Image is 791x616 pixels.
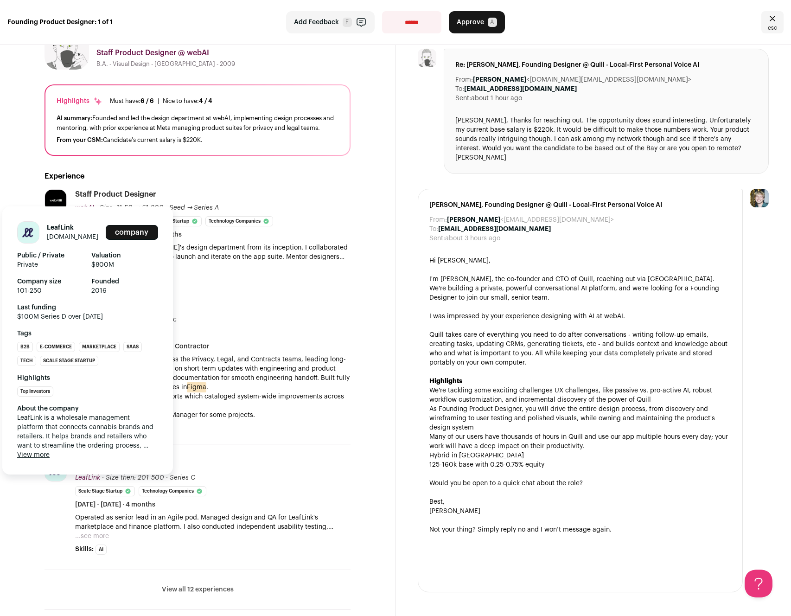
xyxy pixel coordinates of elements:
[75,392,351,411] p: • Ran multiple user research efforts which cataloged system-wide improvements across the suite of...
[75,545,94,554] span: Skills:
[170,475,195,481] span: Series C
[75,411,351,420] p: • Stood in as a Product/Project Manager for some projects.
[199,98,212,104] span: 4 / 4
[96,545,107,555] li: AI
[45,25,89,70] img: bc0f2dd1cd7c1dc5f50fea2665ffb984f117bd8caa966ac21e66c1757f0bda83.jpg
[40,356,98,366] li: Scale Stage Startup
[17,312,158,321] span: $100M Series D over [DATE]
[96,47,351,58] div: Staff Product Designer @ webAI
[47,234,98,240] a: [DOMAIN_NAME]
[473,77,526,83] b: [PERSON_NAME]
[438,226,551,232] b: [EMAIL_ADDRESS][DOMAIN_NAME]
[37,342,75,352] li: E-commerce
[447,215,614,225] dd: <[EMAIL_ADDRESS][DOMAIN_NAME]>
[750,189,769,207] img: 6494470-medium_jpg
[123,342,142,352] li: SaaS
[429,460,731,469] li: 125-160k base with 0.25-0.75% equity
[455,60,757,70] span: Re: [PERSON_NAME], Founding Designer @ Quill - Local-First Personal Voice AI
[57,113,338,133] div: Founded and led the design department at webAI, implementing design processes and mentoring, with...
[17,413,158,450] span: LeafLink is a wholesale management platform that connects cannabis brands and retailers. It helps...
[429,404,731,432] li: As Founding Product Designer, you will drive the entire design process, from discovery and wirefr...
[102,475,164,481] span: · Size then: 201-500
[17,404,158,413] div: About the company
[449,11,505,33] button: Approve A
[45,171,351,182] h2: Experience
[455,116,757,162] div: [PERSON_NAME], Thanks for reaching out. The opportunity does sound interesting. Unfortunately my ...
[418,49,436,67] img: bc0f2dd1cd7c1dc5f50fea2665ffb984f117bd8caa966ac21e66c1757f0bda83.jpg
[455,75,473,84] dt: From:
[91,277,158,286] strong: Founded
[57,136,338,144] div: Candidate's current salary is $220K.
[79,342,120,352] li: Marketplace
[106,225,158,240] a: Add to company list
[455,84,464,94] dt: To:
[429,378,462,385] strong: Highlights
[429,215,447,225] dt: From:
[18,222,39,243] img: 30dc802df524779fe82a4f98acc0033fd9d59e9cbba4d78a0b936c29f1a1213e.jpg
[455,94,471,103] dt: Sent:
[45,190,66,211] img: ea662efa4f9e68cf507f85cc014e172a46a3edf6a78698a99a9bfc9c24466dc3.jpg
[163,97,212,105] div: Nice to have:
[447,217,500,223] b: [PERSON_NAME]
[139,486,206,496] li: Technology Companies
[429,234,445,243] dt: Sent:
[57,137,103,143] span: From your CSM:
[471,94,522,103] dd: about 1 hour ago
[17,303,158,312] strong: Last funding
[47,223,98,232] h1: LeafLink
[464,86,577,92] b: [EMAIL_ADDRESS][DOMAIN_NAME]
[429,386,731,404] li: We're tackling some exciting challenges UX challenges, like passive vs. pro-active AI, robust wor...
[205,216,273,226] li: Technology Companies
[429,225,438,234] dt: To:
[17,342,33,352] li: B2B
[96,60,351,68] div: B.A. - Visual Design - [GEOGRAPHIC_DATA] - 2009
[17,260,84,269] span: Private
[75,243,351,262] p: Founded and led [PERSON_NAME]'s design department from its inception. I collaborated with Enginee...
[488,18,497,27] span: A
[7,18,113,27] strong: Founding Product Designer: 1 of 1
[473,75,691,84] dd: <[DOMAIN_NAME][EMAIL_ADDRESS][DOMAIN_NAME]>
[162,585,234,594] button: View all 12 experiences
[429,525,731,534] div: Not your thing? Simply reply no and I won’t message again.
[75,532,109,541] button: ...see more
[768,24,777,32] span: esc
[75,500,155,509] span: [DATE] - [DATE] · 4 months
[429,479,731,488] div: Would you be open to a quick chat about the role?
[75,355,351,392] p: Managed product suite for across the Privacy, Legal, and Contracts teams, leading long-term relea...
[75,189,156,199] div: Staff Product Designer
[140,98,154,104] span: 6 / 6
[457,18,484,27] span: Approve
[17,356,36,366] li: Tech
[429,200,731,210] span: [PERSON_NAME], Founding Designer @ Quill - Local-First Personal Voice AI
[429,507,731,516] div: [PERSON_NAME]
[91,286,158,295] span: 2016
[445,234,500,243] dd: about 3 hours ago
[761,11,784,33] a: Close
[57,96,102,106] div: Highlights
[110,97,212,105] ul: |
[17,251,84,260] strong: Public / Private
[75,475,100,481] span: LeafLink
[166,473,168,482] span: ·
[429,275,731,302] div: I'm [PERSON_NAME], the co-founder and CTO of Quill, reaching out via [GEOGRAPHIC_DATA]. We're bui...
[75,513,351,532] p: Operated as senior lead in an Agile pod. Managed design and QA for LeafLink's marketplace and fin...
[110,97,154,105] div: Must have:
[57,115,92,121] span: AI summary:
[17,386,53,397] li: Top Investors
[343,18,352,27] span: F
[17,329,158,338] strong: Tags
[745,570,772,597] iframe: Help Scout Beacon - Open
[187,382,206,392] mark: Figma
[429,451,731,460] li: Hybrid in [GEOGRAPHIC_DATA]
[429,497,731,507] div: Best,
[429,256,731,265] div: Hi [PERSON_NAME],
[91,251,158,260] strong: Valuation
[17,277,84,286] strong: Company size
[17,286,84,295] span: 101-250
[286,11,375,33] button: Add Feedback F
[429,312,731,321] div: I was impressed by your experience designing with AI at webAI.
[429,432,731,451] li: Many of our users have thousands of hours in Quill and use our app multiple hours every day; your...
[294,18,339,27] span: Add Feedback
[429,330,731,367] div: Quill takes care of everything you need to do after conversations - writing follow-up emails, cre...
[169,205,219,211] span: Seed → Series A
